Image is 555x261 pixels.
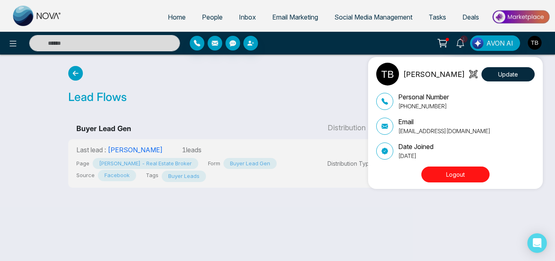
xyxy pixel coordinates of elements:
[481,67,535,81] button: Update
[398,117,490,127] p: Email
[398,142,434,151] p: Date Joined
[403,69,465,80] p: [PERSON_NAME]
[398,92,449,102] p: Personal Number
[398,127,490,135] p: [EMAIL_ADDRESS][DOMAIN_NAME]
[421,167,490,182] button: Logout
[398,151,434,160] p: [DATE]
[527,233,547,253] div: Open Intercom Messenger
[398,102,449,110] p: [PHONE_NUMBER]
